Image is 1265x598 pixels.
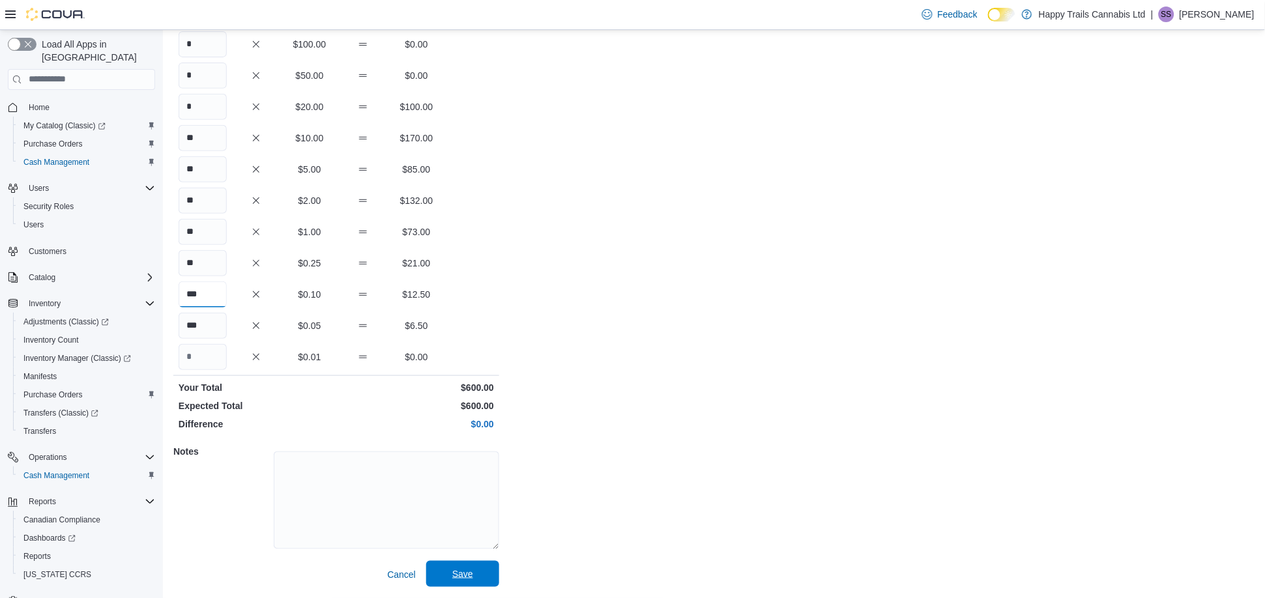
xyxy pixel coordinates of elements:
p: $1.00 [285,225,334,238]
input: Quantity [179,313,227,339]
span: Manifests [18,369,155,384]
p: $100.00 [285,38,334,51]
a: Transfers (Classic) [13,404,160,422]
span: Transfers (Classic) [18,405,155,421]
p: $0.10 [285,288,334,301]
button: Cash Management [13,466,160,485]
input: Dark Mode [988,8,1015,21]
span: Canadian Compliance [23,515,100,525]
span: Security Roles [18,199,155,214]
span: My Catalog (Classic) [23,121,106,131]
button: Inventory [3,294,160,313]
span: Transfers [18,423,155,439]
span: Dashboards [23,533,76,543]
p: $21.00 [392,257,441,270]
button: [US_STATE] CCRS [13,565,160,584]
span: Users [23,220,44,230]
button: Home [3,98,160,117]
span: Washington CCRS [18,567,155,582]
button: Reports [3,492,160,511]
span: Cancel [387,568,416,581]
span: Users [29,183,49,193]
a: Dashboards [18,530,81,546]
div: Sandy Sierra [1159,7,1174,22]
span: Catalog [29,272,55,283]
button: Purchase Orders [13,386,160,404]
button: Canadian Compliance [13,511,160,529]
p: $2.00 [285,194,334,207]
a: Purchase Orders [18,136,88,152]
a: Transfers [18,423,61,439]
a: Adjustments (Classic) [13,313,160,331]
span: Cash Management [18,468,155,483]
span: Catalog [23,270,155,285]
p: $0.00 [392,69,441,82]
span: Purchase Orders [18,387,155,403]
span: Customers [29,246,66,257]
input: Quantity [179,344,227,370]
span: Cash Management [23,470,89,481]
input: Quantity [179,31,227,57]
button: Inventory [23,296,66,311]
a: Feedback [917,1,983,27]
p: Happy Trails Cannabis Ltd [1039,7,1146,22]
a: Adjustments (Classic) [18,314,114,330]
button: Save [426,561,499,587]
img: Cova [26,8,85,21]
span: Adjustments (Classic) [23,317,109,327]
input: Quantity [179,250,227,276]
p: $0.05 [285,319,334,332]
a: Customers [23,244,72,259]
span: Transfers [23,426,56,436]
a: Reports [18,548,56,564]
button: Purchase Orders [13,135,160,153]
button: Reports [13,547,160,565]
span: Inventory Count [18,332,155,348]
button: Catalog [23,270,61,285]
p: $170.00 [392,132,441,145]
button: Operations [23,449,72,465]
a: Inventory Manager (Classic) [13,349,160,367]
p: $0.00 [392,350,441,363]
span: [US_STATE] CCRS [23,569,91,580]
p: $10.00 [285,132,334,145]
span: Dashboards [18,530,155,546]
span: Inventory [29,298,61,309]
button: Reports [23,494,61,509]
span: Save [452,567,473,580]
span: Inventory [23,296,155,311]
a: My Catalog (Classic) [13,117,160,135]
span: Reports [23,551,51,562]
button: Catalog [3,268,160,287]
span: Cash Management [18,154,155,170]
p: Expected Total [179,399,334,412]
button: Users [23,180,54,196]
h5: Notes [173,438,271,464]
span: Feedback [938,8,978,21]
span: My Catalog (Classic) [18,118,155,134]
button: Transfers [13,422,160,440]
span: Security Roles [23,201,74,212]
button: Security Roles [13,197,160,216]
a: Dashboards [13,529,160,547]
span: Transfers (Classic) [23,408,98,418]
span: Home [23,99,155,115]
input: Quantity [179,63,227,89]
input: Quantity [179,188,227,214]
p: $85.00 [392,163,441,176]
p: $6.50 [392,319,441,332]
button: Users [3,179,160,197]
span: Purchase Orders [23,139,83,149]
span: Reports [18,548,155,564]
p: $600.00 [339,399,494,412]
a: Users [18,217,49,233]
p: $0.01 [285,350,334,363]
span: Cash Management [23,157,89,167]
button: Cash Management [13,153,160,171]
a: Canadian Compliance [18,512,106,528]
span: Inventory Manager (Classic) [23,353,131,363]
span: SS [1161,7,1172,22]
a: Inventory Manager (Classic) [18,350,136,366]
p: $100.00 [392,100,441,113]
span: Canadian Compliance [18,512,155,528]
